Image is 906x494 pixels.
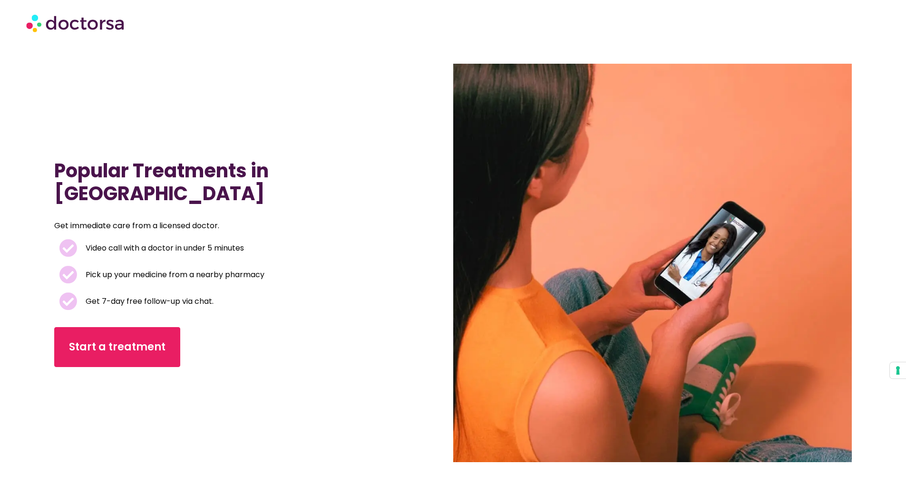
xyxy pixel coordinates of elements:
a: Start a treatment [54,327,180,367]
span: Video call with a doctor in under 5 minutes [83,242,244,255]
span: Start a treatment [69,339,166,355]
p: Get immediate care from a licensed doctor. [54,219,370,232]
span: Get 7-day free follow-up via chat. [83,295,214,308]
button: Your consent preferences for tracking technologies [890,362,906,378]
span: Pick up your medicine from a nearby pharmacy [83,268,264,281]
h1: Popular Treatments in [GEOGRAPHIC_DATA] [54,159,393,205]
